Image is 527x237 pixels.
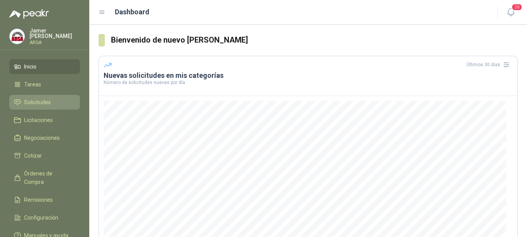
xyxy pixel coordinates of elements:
[10,29,24,44] img: Company Logo
[9,210,80,225] a: Configuración
[115,7,149,17] h1: Dashboard
[511,3,522,11] span: 20
[9,148,80,163] a: Cotizar
[466,58,513,71] div: Últimos 30 días
[111,34,518,46] h3: Bienvenido de nuevo [PERSON_NAME]
[9,95,80,110] a: Solicitudes
[24,62,36,71] span: Inicio
[9,113,80,127] a: Licitaciones
[9,166,80,189] a: Órdenes de Compra
[9,59,80,74] a: Inicio
[24,134,60,142] span: Negociaciones
[24,169,73,186] span: Órdenes de Compra
[104,71,513,80] h3: Nuevas solicitudes en mis categorías
[9,77,80,92] a: Tareas
[24,151,42,160] span: Cotizar
[24,196,53,204] span: Remisiones
[9,131,80,145] a: Negociaciones
[29,40,80,45] p: ARSA
[104,80,513,85] p: Número de solicitudes nuevas por día
[9,192,80,207] a: Remisiones
[24,98,51,106] span: Solicitudes
[504,5,518,19] button: 20
[24,80,41,89] span: Tareas
[29,28,80,39] p: Jamer [PERSON_NAME]
[9,9,49,19] img: Logo peakr
[24,213,58,222] span: Configuración
[24,116,53,124] span: Licitaciones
